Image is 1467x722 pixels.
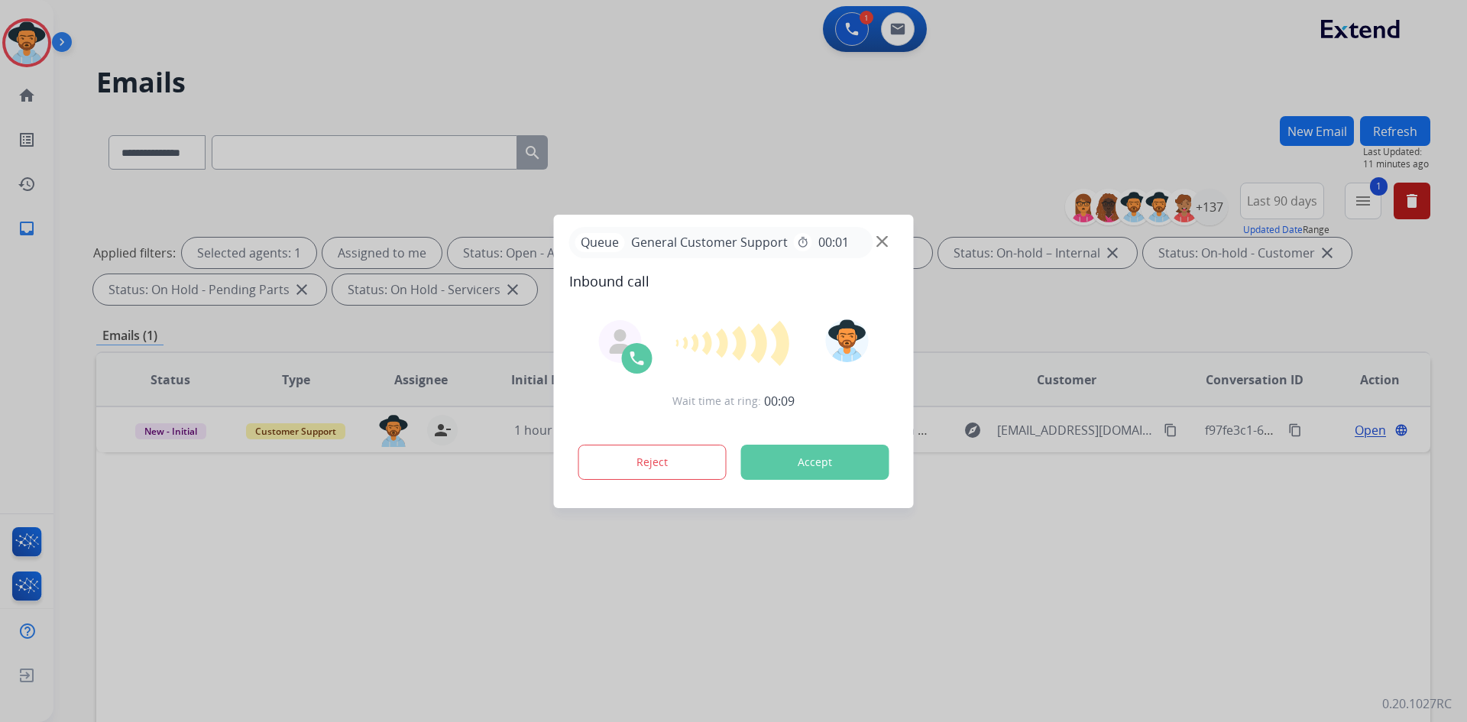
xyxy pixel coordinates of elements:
[764,392,795,410] span: 00:09
[1382,694,1452,713] p: 0.20.1027RC
[818,233,849,251] span: 00:01
[608,329,633,354] img: agent-avatar
[628,349,646,367] img: call-icon
[741,445,889,480] button: Accept
[578,445,727,480] button: Reject
[797,236,809,248] mat-icon: timer
[876,235,888,247] img: close-button
[575,233,625,252] p: Queue
[672,393,761,409] span: Wait time at ring:
[825,319,868,362] img: avatar
[625,233,794,251] span: General Customer Support
[569,270,899,292] span: Inbound call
